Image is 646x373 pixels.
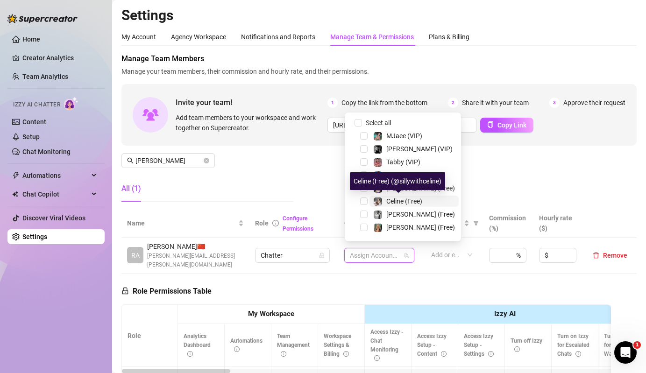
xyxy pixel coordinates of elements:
span: delete [593,252,599,259]
span: Select tree node [360,145,368,153]
span: thunderbolt [12,172,20,179]
strong: My Workspace [248,310,294,318]
a: Chat Monitoring [22,148,71,155]
span: Select tree node [360,211,368,218]
img: Kennedy (Free) [374,211,382,219]
span: Select tree node [360,158,368,166]
div: Celine (Free) (@sillywithceline) [350,172,445,190]
img: Tabby (VIP) [374,158,382,167]
span: Celine (Free) [386,197,422,205]
a: Home [22,35,40,43]
button: close-circle [204,158,209,163]
button: Remove [589,250,631,261]
span: filter [471,216,481,230]
span: Approve their request [563,98,625,108]
span: info-circle [272,220,279,226]
strong: Izzy AI [494,310,516,318]
th: Role [122,305,178,367]
span: Tabby (VIP) [386,158,420,166]
span: Manage your team members, their commission and hourly rate, and their permissions. [121,66,637,77]
span: Workspace Settings & Billing [324,333,351,357]
button: Copy Link [480,118,533,133]
span: info-circle [281,351,286,357]
div: Notifications and Reports [241,32,315,42]
span: [PERSON_NAME] (VIP) [386,145,453,153]
img: Chat Copilot [12,191,18,197]
a: Content [22,118,46,126]
span: 3 [549,98,560,108]
span: info-circle [343,351,349,357]
span: Remove [603,252,627,259]
span: info-circle [514,346,520,352]
span: Creator accounts [344,218,406,228]
span: filter [473,220,479,226]
span: Access Izzy Setup - Settings [464,333,494,357]
span: Automations [22,168,89,183]
span: 1 [327,98,338,108]
img: AI Chatter [64,97,78,110]
span: 2 [448,98,458,108]
span: [PERSON_NAME] (Free) [386,211,455,218]
span: Automations [230,338,263,353]
th: Commission (%) [483,209,533,238]
span: RA [131,250,140,260]
span: info-circle [374,355,380,361]
img: Celine (Free) [374,197,382,206]
img: Kennedy (VIP) [374,145,382,154]
span: Turn off Izzy [511,338,542,353]
span: Add team members to your workspace and work together on Supercreator. [176,113,324,133]
span: [PERSON_NAME][EMAIL_ADDRESS][PERSON_NAME][DOMAIN_NAME] [147,252,244,269]
a: Settings [22,233,47,240]
span: copy [487,121,494,128]
div: Manage Team & Permissions [330,32,414,42]
a: Discover Viral Videos [22,214,85,222]
span: lock [121,287,129,295]
span: [PERSON_NAME] 🇨🇳 [147,241,244,252]
span: info-circle [488,351,494,357]
span: MJaee (VIP) [386,132,422,140]
span: lock [319,253,325,258]
span: Name [127,218,236,228]
span: Role [255,219,269,227]
div: My Account [121,32,156,42]
span: Manage Team Members [121,53,637,64]
span: info-circle [234,346,240,352]
span: [PERSON_NAME] (Free) [386,224,455,231]
th: Hourly rate ($) [533,209,583,238]
a: Setup [22,133,40,141]
span: Maddie (VIP) [386,171,424,179]
span: Select tree node [360,171,368,179]
span: Select tree node [360,132,368,140]
img: MJaee (VIP) [374,132,382,141]
span: Turn on Izzy for Escalated Chats [557,333,589,357]
span: Turn on Izzy for Time Wasters [604,333,635,357]
span: Select tree node [360,224,368,231]
span: Access Izzy - Chat Monitoring [370,329,404,362]
span: 1 [633,341,641,349]
a: Configure Permissions [283,215,313,232]
span: Analytics Dashboard [184,333,211,357]
span: team [404,253,409,258]
span: Select all [362,118,395,128]
span: Invite your team! [176,97,327,108]
img: logo-BBDzfeDw.svg [7,14,78,23]
img: Ellie (Free) [374,224,382,232]
iframe: Intercom live chat [614,341,637,364]
th: Name [121,209,249,238]
span: Chatter [261,248,324,262]
span: Copy the link from the bottom [341,98,427,108]
span: Select tree node [360,197,368,205]
span: info-circle [575,351,581,357]
span: Izzy AI Chatter [13,100,60,109]
span: Copy Link [497,121,526,129]
h2: Settings [121,7,637,24]
a: Creator Analytics [22,50,97,65]
img: Maddie (VIP) [374,171,382,180]
span: Access Izzy Setup - Content [417,333,447,357]
input: Search members [135,155,202,166]
span: info-circle [441,351,447,357]
span: Team Management [277,333,310,357]
h5: Role Permissions Table [121,286,212,297]
span: info-circle [187,351,193,357]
